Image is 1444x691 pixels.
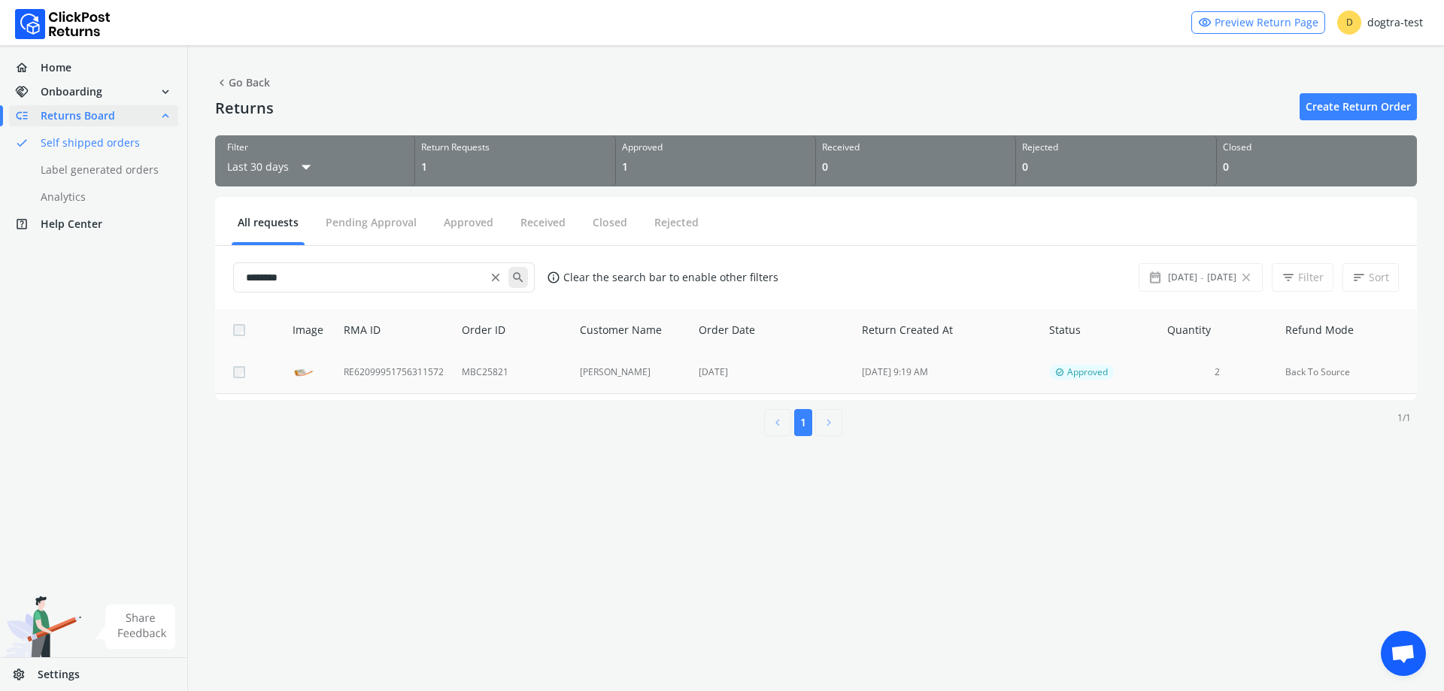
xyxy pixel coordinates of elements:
td: [PERSON_NAME] [571,351,690,394]
span: Settings [38,667,80,682]
span: Approved [1067,366,1108,378]
button: Closed [587,215,633,242]
a: Create Return Order [1300,93,1417,120]
span: [DATE] [1168,271,1197,283]
span: Help Center [41,217,102,232]
span: verified [1055,366,1064,378]
span: chevron_left [771,412,784,433]
button: All requests [232,215,305,242]
button: Approved [438,215,499,242]
img: Logo [15,9,111,39]
span: [DATE] [1207,271,1236,283]
th: Status [1040,309,1159,351]
span: low_priority [15,105,41,126]
span: settings [12,664,38,685]
button: sortSort [1342,263,1399,292]
span: arrow_drop_down [295,153,317,180]
span: chevron_left [215,72,229,93]
div: Open chat [1381,631,1426,676]
a: homeHome [9,57,178,78]
span: done [15,132,29,153]
div: Return Requests [421,141,608,153]
span: Filter [1298,270,1324,285]
span: info [547,267,560,288]
div: 0 [822,159,1009,174]
span: D [1337,11,1361,35]
a: visibilityPreview Return Page [1191,11,1325,34]
div: Rejected [1022,141,1209,153]
a: doneSelf shipped orders [9,132,196,153]
span: sort [1352,267,1366,288]
div: Filter [227,141,402,153]
th: Image [275,309,335,351]
img: row_image [293,361,315,383]
span: expand_more [159,81,172,102]
div: dogtra-test [1337,11,1423,35]
span: Go Back [215,72,270,93]
span: close [1239,267,1253,288]
div: 1 [421,159,608,174]
div: Received [822,141,1009,153]
span: Home [41,60,71,75]
div: 1 [622,159,809,174]
span: date_range [1148,267,1162,288]
th: Order Date [690,309,853,351]
span: Returns Board [41,108,115,123]
div: Closed [1223,141,1411,153]
span: close [489,267,502,288]
td: Back To Source [1276,351,1417,394]
th: Customer Name [571,309,690,351]
span: Clear the search bar to enable other filters [541,261,784,294]
span: expand_less [159,105,172,126]
button: Rejected [648,215,705,242]
th: RMA ID [335,309,453,351]
button: Received [514,215,572,242]
p: 1 / 1 [1397,412,1411,424]
div: 0 [1223,159,1411,174]
th: Refund Mode [1276,309,1417,351]
td: 2 [1158,351,1276,394]
div: Approved [622,141,809,153]
a: Analytics [9,186,196,208]
h4: Returns [215,99,274,117]
span: home [15,57,41,78]
td: RE62099951756311572 [335,351,453,394]
button: Last 30 daysarrow_drop_down [227,153,317,180]
span: - [1200,270,1204,285]
span: Onboarding [41,84,102,99]
td: [DATE] [690,351,853,394]
span: chevron_right [822,412,836,433]
button: Pending Approval [320,215,423,242]
td: MBC25821 [453,351,571,394]
th: Order ID [453,309,571,351]
a: help_centerHelp Center [9,214,178,235]
img: share feedback [94,605,176,649]
div: 0 [1022,159,1209,174]
button: chevron_right [815,409,842,436]
span: visibility [1198,12,1212,33]
th: Return Created At [853,309,1039,351]
span: help_center [15,214,41,235]
a: Label generated orders [9,159,196,180]
span: handshake [15,81,41,102]
button: 1 [794,409,812,436]
button: chevron_left [764,409,791,436]
span: search [508,267,528,288]
th: Quantity [1158,309,1276,351]
td: [DATE] 9:19 AM [853,351,1039,394]
span: filter_list [1282,267,1295,288]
